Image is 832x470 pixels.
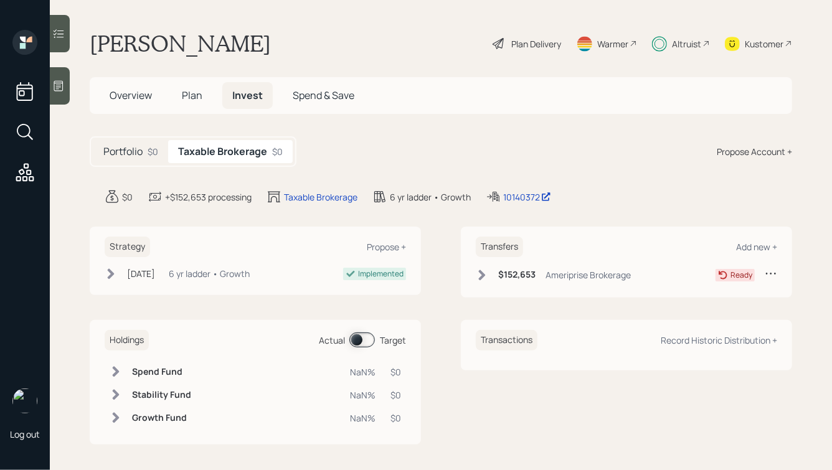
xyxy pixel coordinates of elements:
[672,37,701,50] div: Altruist
[178,146,267,157] h5: Taxable Brokerage
[380,334,406,347] div: Target
[730,270,752,281] div: Ready
[10,428,40,440] div: Log out
[390,388,401,402] div: $0
[745,37,783,50] div: Kustomer
[165,190,252,204] div: +$152,653 processing
[661,334,777,346] div: Record Historic Distribution +
[503,190,551,204] div: 10140372
[132,367,191,377] h6: Spend Fund
[597,37,628,50] div: Warmer
[182,88,202,102] span: Plan
[390,411,401,425] div: $0
[367,241,406,253] div: Propose +
[358,268,404,280] div: Implemented
[293,88,354,102] span: Spend & Save
[498,270,536,280] h6: $152,653
[736,241,777,253] div: Add new +
[132,390,191,400] h6: Stability Fund
[390,365,401,378] div: $0
[390,190,471,204] div: 6 yr ladder • Growth
[90,30,271,57] h1: [PERSON_NAME]
[350,365,376,378] div: NaN%
[105,330,149,350] h6: Holdings
[546,268,631,281] div: Ameriprise Brokerage
[476,330,537,350] h6: Transactions
[350,388,376,402] div: NaN%
[132,413,191,423] h6: Growth Fund
[103,146,143,157] h5: Portfolio
[717,145,792,158] div: Propose Account +
[169,267,250,280] div: 6 yr ladder • Growth
[511,37,561,50] div: Plan Delivery
[105,237,150,257] h6: Strategy
[12,388,37,413] img: hunter_neumayer.jpg
[110,88,152,102] span: Overview
[272,145,283,158] div: $0
[350,411,376,425] div: NaN%
[476,237,523,257] h6: Transfers
[284,190,357,204] div: Taxable Brokerage
[232,88,263,102] span: Invest
[127,267,155,280] div: [DATE]
[148,145,158,158] div: $0
[319,334,345,347] div: Actual
[122,190,133,204] div: $0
